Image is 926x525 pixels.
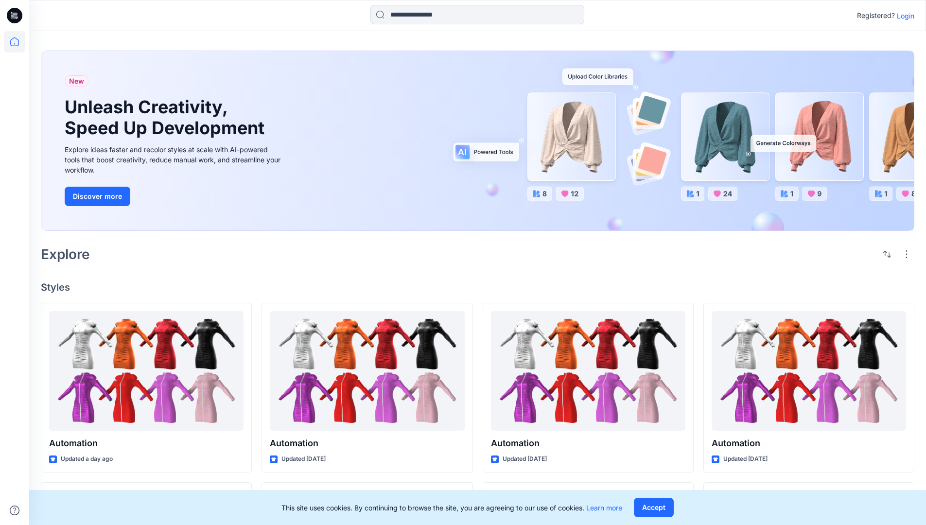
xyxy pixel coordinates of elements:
[270,311,464,431] a: Automation
[491,311,685,431] a: Automation
[281,454,326,464] p: Updated [DATE]
[634,498,674,517] button: Accept
[503,454,547,464] p: Updated [DATE]
[65,187,130,206] button: Discover more
[69,75,84,87] span: New
[65,187,283,206] a: Discover more
[723,454,768,464] p: Updated [DATE]
[65,144,283,175] div: Explore ideas faster and recolor styles at scale with AI-powered tools that boost creativity, red...
[897,11,914,21] p: Login
[281,503,622,513] p: This site uses cookies. By continuing to browse the site, you are agreeing to our use of cookies.
[61,454,113,464] p: Updated a day ago
[41,246,90,262] h2: Explore
[712,437,906,450] p: Automation
[270,437,464,450] p: Automation
[586,504,622,512] a: Learn more
[491,437,685,450] p: Automation
[65,97,269,139] h1: Unleash Creativity, Speed Up Development
[49,311,244,431] a: Automation
[712,311,906,431] a: Automation
[41,281,914,293] h4: Styles
[49,437,244,450] p: Automation
[857,10,895,21] p: Registered?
